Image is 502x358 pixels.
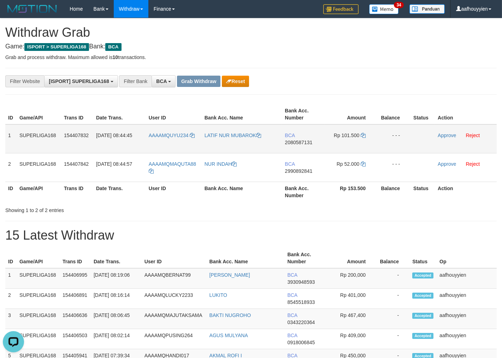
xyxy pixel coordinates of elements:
[142,309,207,329] td: AAAAMQMAJUTAKSAMA
[411,182,435,202] th: Status
[177,76,220,87] button: Grab Withdraw
[209,292,227,298] a: LUKITO
[287,279,315,285] span: Copy 3930948593 to clipboard
[282,182,325,202] th: Bank Acc. Number
[149,133,195,138] a: AAAAMQUYU234
[437,248,497,268] th: Op
[5,248,17,268] th: ID
[205,133,261,138] a: LATIF NUR MUBAROK
[209,333,248,338] a: AGUS MULYANA
[394,2,403,8] span: 34
[60,329,91,349] td: 154406503
[5,268,17,289] td: 1
[409,4,445,14] img: panduan.png
[91,268,142,289] td: [DATE] 08:19:06
[91,289,142,309] td: [DATE] 08:16:14
[17,289,60,309] td: SUPERLIGA168
[202,104,282,124] th: Bank Acc. Name
[96,133,132,138] span: [DATE] 08:44:45
[435,182,497,202] th: Action
[149,161,196,167] span: AAAAMQMAQUTA88
[209,312,251,318] a: BAKTI NUGROHO
[149,161,196,174] a: AAAAMQMAQUTA88
[438,133,456,138] a: Approve
[284,248,326,268] th: Bank Acc. Number
[91,248,142,268] th: Date Trans.
[44,75,118,87] button: [ISPORT] SUPERLIGA168
[142,248,207,268] th: User ID
[209,272,250,278] a: [PERSON_NAME]
[325,104,376,124] th: Amount
[146,104,202,124] th: User ID
[282,104,325,124] th: Bank Acc. Number
[5,104,17,124] th: ID
[96,161,132,167] span: [DATE] 08:44:57
[285,168,312,174] span: Copy 2990892841 to clipboard
[411,104,435,124] th: Status
[61,104,93,124] th: Trans ID
[17,182,61,202] th: Game/API
[326,248,376,268] th: Amount
[91,329,142,349] td: [DATE] 08:02:14
[285,161,295,167] span: BCA
[60,289,91,309] td: 154406891
[105,43,121,51] span: BCA
[17,124,61,153] td: SUPERLIGA168
[287,292,297,298] span: BCA
[3,3,24,24] button: Open LiveChat chat widget
[361,133,366,138] a: Copy 101500 to clipboard
[376,104,411,124] th: Balance
[376,289,409,309] td: -
[325,182,376,202] th: Rp 153.500
[5,75,44,87] div: Filter Website
[437,309,497,329] td: aafhouyyien
[119,75,152,87] div: Filter Bank
[326,268,376,289] td: Rp 200,000
[437,268,497,289] td: aafhouyyien
[24,43,89,51] span: ISPORT > SUPERLIGA168
[287,333,297,338] span: BCA
[142,329,207,349] td: AAAAMQPUSING264
[435,104,497,124] th: Action
[5,54,497,61] p: Grab and process withdraw. Maximum allowed is transactions.
[5,4,59,14] img: MOTION_logo.png
[5,309,17,329] td: 3
[91,309,142,329] td: [DATE] 08:06:45
[60,309,91,329] td: 154406636
[149,133,189,138] span: AAAAMQUYU234
[156,78,167,84] span: BCA
[112,54,118,60] strong: 10
[409,248,437,268] th: Status
[5,182,17,202] th: ID
[437,289,497,309] td: aafhouyyien
[412,272,433,278] span: Accepted
[376,329,409,349] td: -
[376,124,411,153] td: - - -
[152,75,176,87] button: BCA
[376,153,411,182] td: - - -
[49,78,109,84] span: [ISPORT] SUPERLIGA168
[5,228,497,242] h1: 15 Latest Withdraw
[142,268,207,289] td: AAAAMQBERNAT99
[326,329,376,349] td: Rp 409,000
[334,133,359,138] span: Rp 101.500
[287,319,315,325] span: Copy 0343220364 to clipboard
[287,312,297,318] span: BCA
[438,161,456,167] a: Approve
[5,289,17,309] td: 2
[437,329,497,349] td: aafhouyyien
[376,182,411,202] th: Balance
[287,340,315,345] span: Copy 0918006845 to clipboard
[93,104,146,124] th: Date Trans.
[17,104,61,124] th: Game/API
[61,182,93,202] th: Trans ID
[361,161,366,167] a: Copy 52000 to clipboard
[64,133,89,138] span: 154407832
[146,182,202,202] th: User ID
[202,182,282,202] th: Bank Acc. Name
[5,124,17,153] td: 1
[60,268,91,289] td: 154406995
[466,161,480,167] a: Reject
[466,133,480,138] a: Reject
[5,204,204,214] div: Showing 1 to 2 of 2 entries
